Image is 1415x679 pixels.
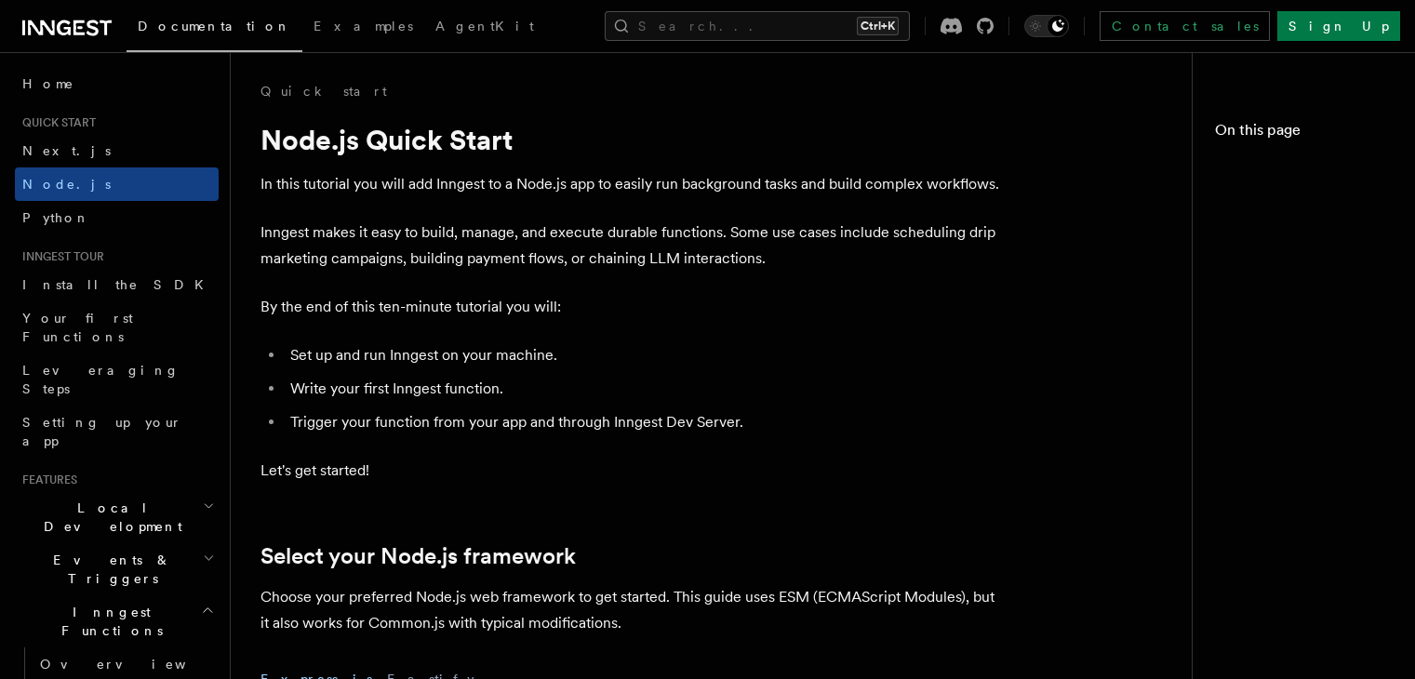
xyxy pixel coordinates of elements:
[260,543,576,569] a: Select your Node.js framework
[15,595,219,647] button: Inngest Functions
[15,543,219,595] button: Events & Triggers
[138,19,291,33] span: Documentation
[260,82,387,100] a: Quick start
[260,458,1005,484] p: Let's get started!
[1100,11,1270,41] a: Contact sales
[15,201,219,234] a: Python
[22,277,215,292] span: Install the SDK
[260,123,1005,156] h1: Node.js Quick Start
[15,268,219,301] a: Install the SDK
[22,311,133,344] span: Your first Functions
[857,17,899,35] kbd: Ctrl+K
[22,363,180,396] span: Leveraging Steps
[22,177,111,192] span: Node.js
[15,67,219,100] a: Home
[15,115,96,130] span: Quick start
[15,353,219,406] a: Leveraging Steps
[15,603,201,640] span: Inngest Functions
[435,19,534,33] span: AgentKit
[22,210,90,225] span: Python
[22,143,111,158] span: Next.js
[314,19,413,33] span: Examples
[285,409,1005,435] li: Trigger your function from your app and through Inngest Dev Server.
[15,249,104,264] span: Inngest tour
[260,220,1005,272] p: Inngest makes it easy to build, manage, and execute durable functions. Some use cases include sch...
[15,473,77,487] span: Features
[22,74,74,93] span: Home
[15,491,219,543] button: Local Development
[1277,11,1400,41] a: Sign Up
[15,499,203,536] span: Local Development
[127,6,302,52] a: Documentation
[1024,15,1069,37] button: Toggle dark mode
[1215,119,1393,149] h4: On this page
[424,6,545,50] a: AgentKit
[605,11,910,41] button: Search...Ctrl+K
[302,6,424,50] a: Examples
[15,167,219,201] a: Node.js
[260,171,1005,197] p: In this tutorial you will add Inngest to a Node.js app to easily run background tasks and build c...
[15,134,219,167] a: Next.js
[40,657,232,672] span: Overview
[260,294,1005,320] p: By the end of this ten-minute tutorial you will:
[22,415,182,448] span: Setting up your app
[15,551,203,588] span: Events & Triggers
[285,342,1005,368] li: Set up and run Inngest on your machine.
[15,301,219,353] a: Your first Functions
[260,584,1005,636] p: Choose your preferred Node.js web framework to get started. This guide uses ESM (ECMAScript Modul...
[285,376,1005,402] li: Write your first Inngest function.
[15,406,219,458] a: Setting up your app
